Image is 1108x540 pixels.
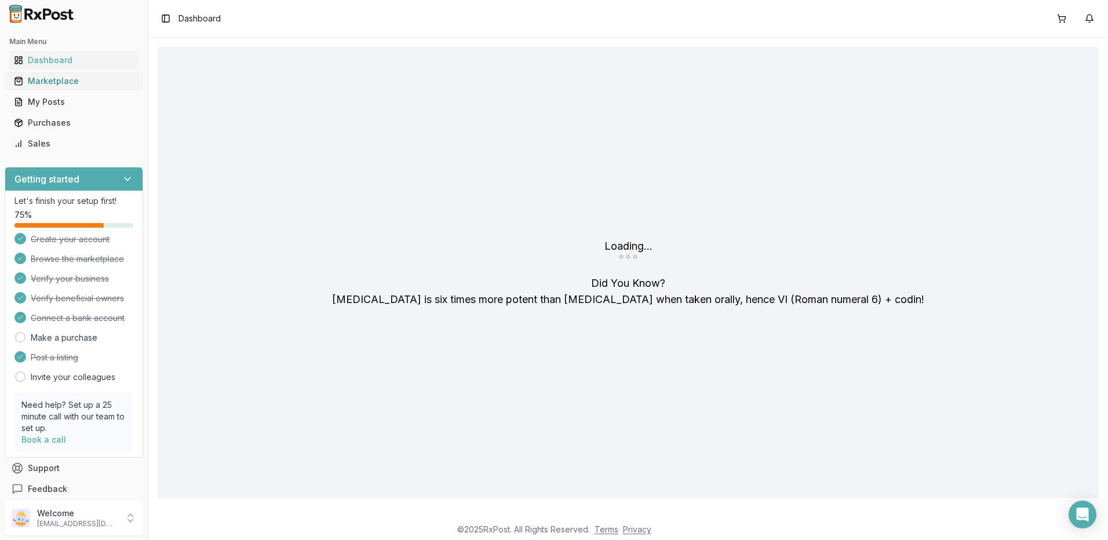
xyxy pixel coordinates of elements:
[31,233,110,245] span: Create your account
[5,51,143,70] button: Dashboard
[12,509,30,527] img: User avatar
[37,519,118,528] p: [EMAIL_ADDRESS][DOMAIN_NAME]
[14,195,133,207] p: Let's finish your setup first!
[9,37,138,46] h2: Main Menu
[21,435,66,444] a: Book a call
[178,13,221,24] span: Dashboard
[28,483,67,495] span: Feedback
[21,399,126,434] p: Need help? Set up a 25 minute call with our team to set up.
[31,273,109,284] span: Verify your business
[9,92,138,112] a: My Posts
[623,524,651,534] a: Privacy
[31,253,124,265] span: Browse the marketplace
[5,114,143,132] button: Purchases
[14,172,79,186] h3: Getting started
[178,13,221,24] nav: breadcrumb
[5,479,143,499] button: Feedback
[31,332,97,344] a: Make a purchase
[14,138,134,149] div: Sales
[14,75,134,87] div: Marketplace
[9,50,138,71] a: Dashboard
[14,96,134,108] div: My Posts
[9,133,138,154] a: Sales
[5,458,143,479] button: Support
[332,275,924,308] div: Did You Know?
[14,117,134,129] div: Purchases
[14,54,134,66] div: Dashboard
[604,238,653,254] div: Loading...
[14,209,32,221] span: 75 %
[5,72,143,90] button: Marketplace
[332,293,924,305] span: [MEDICAL_DATA] is six times more potent than [MEDICAL_DATA] when taken orally, hence VI (Roman nu...
[31,293,124,304] span: Verify beneficial owners
[9,71,138,92] a: Marketplace
[31,312,125,324] span: Connect a bank account
[5,5,79,23] img: RxPost Logo
[5,93,143,111] button: My Posts
[37,508,118,519] p: Welcome
[31,371,115,383] a: Invite your colleagues
[9,112,138,133] a: Purchases
[1069,501,1096,528] div: Open Intercom Messenger
[595,524,618,534] a: Terms
[31,352,78,363] span: Post a listing
[5,134,143,153] button: Sales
